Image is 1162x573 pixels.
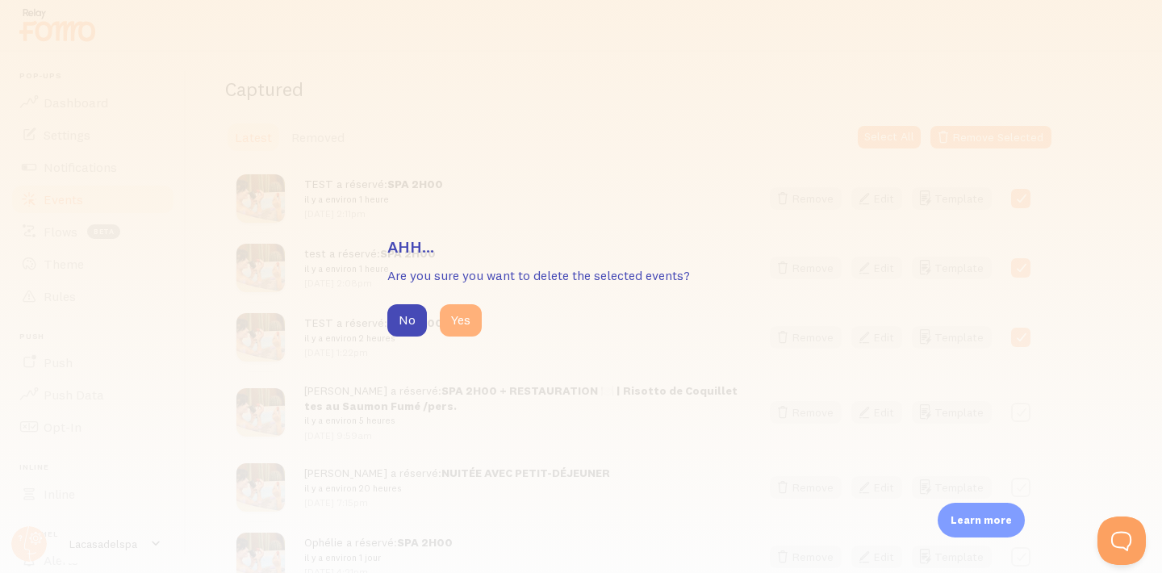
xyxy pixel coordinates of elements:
button: No [387,304,427,337]
button: Yes [440,304,482,337]
iframe: Help Scout Beacon - Open [1097,517,1146,565]
p: Learn more [951,512,1012,528]
p: Are you sure you want to delete the selected events? [387,266,775,285]
h3: Ahh... [387,236,775,257]
div: Learn more [938,503,1025,537]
